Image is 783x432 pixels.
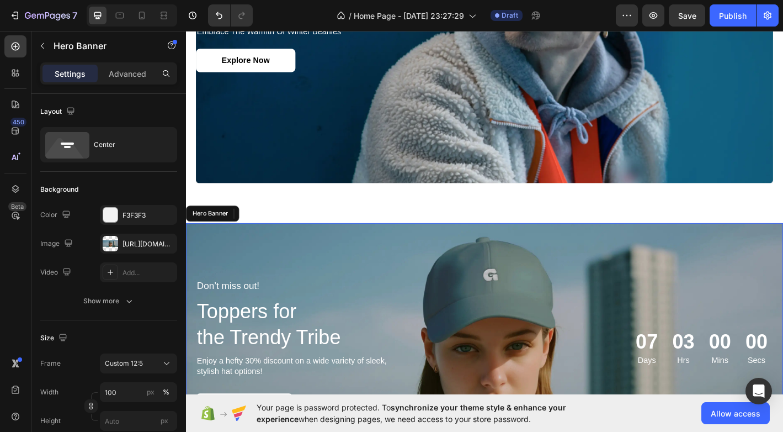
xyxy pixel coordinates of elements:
[109,68,146,80] p: Advanced
[701,402,770,424] button: Allow access
[502,10,518,20] span: Draft
[257,402,609,425] span: Your page is password protected. To when designing pages, we need access to your store password.
[147,387,155,397] div: px
[710,4,756,27] button: Publish
[55,68,86,80] p: Settings
[72,9,77,22] p: 7
[4,4,82,27] button: 7
[621,333,646,361] div: 00
[711,408,760,419] span: Allow access
[11,404,119,429] a: Explore Now
[159,386,173,399] button: px
[40,416,61,426] label: Height
[719,10,747,22] div: Publish
[163,387,169,397] div: %
[186,29,783,397] iframe: Design area
[100,382,177,402] input: px%
[40,208,73,223] div: Color
[161,417,168,425] span: px
[122,268,174,278] div: Add...
[40,236,75,251] div: Image
[100,411,177,431] input: px
[621,362,646,374] p: Secs
[580,333,605,361] div: 00
[580,362,605,374] p: Mins
[8,202,26,211] div: Beta
[40,359,61,368] label: Frame
[40,185,78,194] div: Background
[745,378,772,404] div: Open Intercom Messenger
[349,10,351,22] span: /
[100,354,177,373] button: Custom 12:5
[540,362,564,374] p: Hrs
[144,386,157,399] button: %
[83,296,135,307] div: Show more
[40,387,58,397] label: Width
[540,333,564,361] div: 03
[354,10,464,22] span: Home Page - [DATE] 23:27:29
[12,363,242,386] p: Enjoy a hefty 30% discount on a wide variety of sleek, stylish hat options!
[499,333,524,361] div: 07
[669,4,705,27] button: Save
[499,362,524,374] p: Days
[40,291,177,311] button: Show more
[257,403,566,424] span: synchronize your theme style & enhance your experience
[105,359,143,368] span: Custom 12:5
[208,4,253,27] div: Undo/Redo
[40,104,77,119] div: Layout
[54,39,147,52] p: Hero Banner
[122,239,174,249] div: [URL][DOMAIN_NAME]
[40,331,70,346] div: Size
[40,265,73,280] div: Video
[10,118,26,127] div: 450
[122,210,174,220] div: F3F3F3
[94,132,161,157] div: Center
[678,11,696,20] span: Save
[5,200,49,210] div: Hero Banner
